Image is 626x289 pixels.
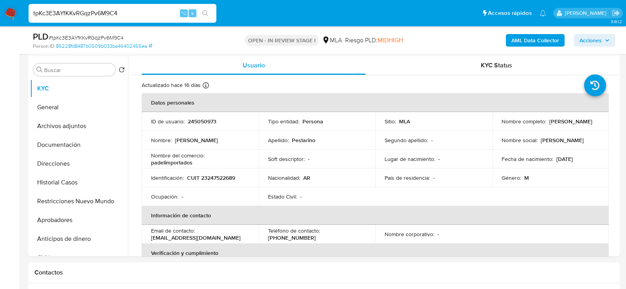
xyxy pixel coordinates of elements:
p: lourdes.morinigo@mercadolibre.com [565,9,609,17]
a: 85228fd8487b0509b033ba46402455ea [56,43,152,50]
p: Identificación : [151,174,184,181]
button: AML Data Collector [506,34,565,47]
button: CVU [30,248,128,267]
p: Nombre social : [502,137,538,144]
button: Acciones [574,34,615,47]
a: Notificaciones [540,10,546,16]
div: MLA [322,36,342,45]
p: Estado Civil : [268,193,297,200]
p: Lugar de nacimiento : [385,155,435,163]
b: PLD [33,30,49,43]
button: Buscar [36,67,43,73]
th: Datos personales [142,93,609,112]
p: Nombre completo : [502,118,546,125]
span: Acciones [579,34,602,47]
p: - [431,137,433,144]
p: Sitio : [385,118,396,125]
p: Persona [302,118,323,125]
p: [PERSON_NAME] [175,137,218,144]
input: Buscar [44,67,112,74]
p: Tipo entidad : [268,118,299,125]
p: MLA [399,118,410,125]
p: Teléfono de contacto : [268,227,320,234]
p: Ocupación : [151,193,178,200]
span: MIDHIGH [378,36,403,45]
p: Fecha de nacimiento : [502,155,553,163]
p: [PERSON_NAME] [549,118,592,125]
button: General [30,98,128,117]
p: 245050973 [188,118,216,125]
p: Actualizado hace 16 días [142,81,201,89]
p: Segundo apellido : [385,137,428,144]
p: Nombre : [151,137,172,144]
p: M [524,174,529,181]
span: Riesgo PLD: [345,36,403,45]
p: Apellido : [268,137,289,144]
span: Accesos rápidos [488,9,532,17]
span: KYC Status [481,61,512,70]
th: Verificación y cumplimiento [142,244,609,262]
p: OPEN - IN REVIEW STAGE I [245,35,319,46]
button: KYC [30,79,128,98]
p: AR [303,174,310,181]
button: Restricciones Nuevo Mundo [30,192,128,211]
p: - [437,231,439,238]
span: s [191,9,194,17]
button: search-icon [197,8,213,19]
button: Aprobadores [30,211,128,229]
p: - [300,193,302,200]
p: Nacionalidad : [268,174,300,181]
b: AML Data Collector [511,34,559,47]
button: Archivos adjuntos [30,117,128,135]
p: [PERSON_NAME] [541,137,584,144]
p: Email de contacto : [151,227,195,234]
a: Salir [612,9,620,17]
p: ID de usuario : [151,118,185,125]
p: - [438,155,440,163]
p: [EMAIL_ADDRESS][DOMAIN_NAME] [151,234,241,241]
p: padelimportados [151,159,192,166]
span: # tpKc3E3AYfKKvRGqzPv6M9C4 [49,34,124,42]
p: - [433,174,435,181]
p: [PHONE_NUMBER] [268,234,316,241]
p: Nombre del comercio : [151,152,205,159]
button: Documentación [30,135,128,154]
span: Usuario [243,61,265,70]
p: - [182,193,183,200]
button: Volver al orden por defecto [119,67,125,75]
button: Direcciones [30,154,128,173]
p: [DATE] [556,155,573,163]
b: Person ID [33,43,54,50]
p: - [308,155,309,163]
span: 3.161.2 [611,18,622,25]
button: Anticipos de dinero [30,229,128,248]
p: Soft descriptor : [268,155,305,163]
p: Nombre corporativo : [385,231,434,238]
p: Género : [502,174,521,181]
input: Buscar usuario o caso... [29,8,216,18]
p: CUIT 23247522689 [187,174,235,181]
p: País de residencia : [385,174,430,181]
h1: Contactos [34,269,613,276]
th: Información de contacto [142,206,609,225]
button: Historial Casos [30,173,128,192]
p: Pestarino [292,137,315,144]
span: ⌥ [181,9,187,17]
